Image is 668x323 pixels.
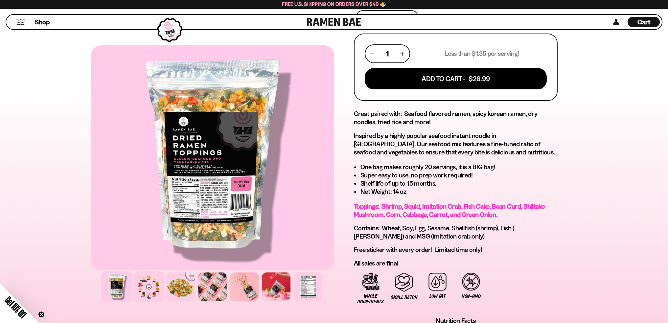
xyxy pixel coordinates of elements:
p: Less than $1.35 per serving! [445,50,519,58]
h2: Great paired with: Seafood flavored ramen, spicy korean ramen, dry noodles, fried rice and more! [354,110,558,126]
p: Free sticker with every order! Limited time only! [354,246,558,254]
button: Close teaser [38,311,45,318]
span: Shop [35,18,50,27]
span: Whole Ingredients [357,293,384,305]
span: Free U.S. Shipping on Orders over $40 🍜 [282,1,386,7]
span: Toppings: Shrimp, Squid, Imitation Crab, Fish Cake, Bean Curd, Shiitake Mushroom, Corn, Cabbage, ... [354,202,545,219]
span: Get 10% Off [3,294,29,320]
span: 1 [386,50,388,58]
p: All sales are final [354,259,558,267]
li: Shelf life of up to 15 months. [360,179,558,188]
span: Cart [637,18,650,26]
a: Cart [628,15,660,29]
span: Non-GMO [462,294,480,299]
a: Shop [35,17,50,27]
li: One bag makes roughly 20 servings, it is a BIG bag! [360,163,558,171]
span: Inspired by a highly popular seafood instant noodle in [GEOGRAPHIC_DATA], Our seafood mix feature... [354,132,555,156]
button: Mobile Menu Trigger [16,19,25,25]
li: Net Weight: 14 oz [360,188,558,196]
li: Super easy to use, no prep work required! [360,171,558,179]
button: Add To Cart - $26.99 [365,68,547,89]
span: Contains: Wheat, Soy, Egg, Sesame, Shellfish (shrimp), Fish ( [PERSON_NAME]) and MSG (imitation c... [354,224,515,240]
span: Low Fat [429,294,445,299]
span: Small Batch [391,295,417,300]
